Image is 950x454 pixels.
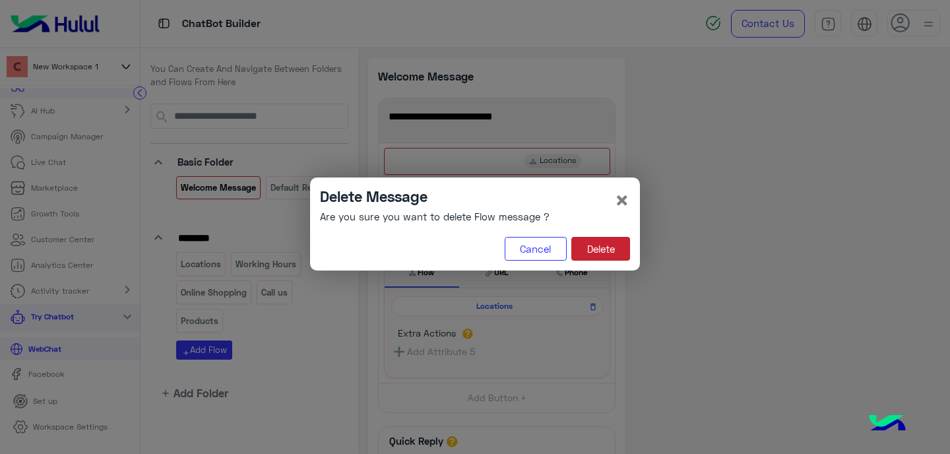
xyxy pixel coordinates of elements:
[614,187,630,212] button: Close
[571,237,630,261] button: Delete
[320,187,550,205] h4: Delete Message
[505,237,567,261] button: Cancel
[320,211,550,222] h6: Are you sure you want to delete Flow message ?
[614,185,630,214] span: ×
[864,401,910,447] img: hulul-logo.png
